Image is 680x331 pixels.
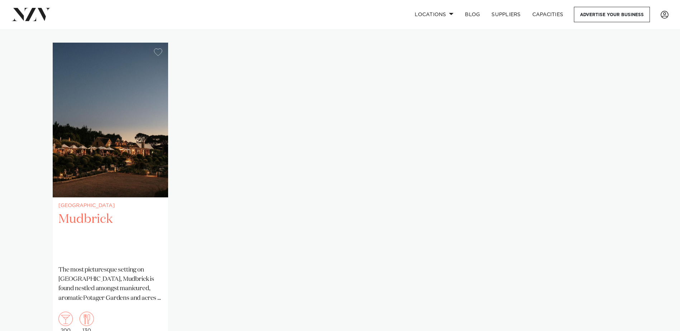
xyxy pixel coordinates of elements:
[486,7,526,22] a: SUPPLIERS
[58,265,162,303] p: The most picturesque setting on [GEOGRAPHIC_DATA], Mudbrick is found nestled amongst manicured, a...
[58,203,162,208] small: [GEOGRAPHIC_DATA]
[409,7,459,22] a: Locations
[58,312,73,326] img: cocktail.png
[527,7,569,22] a: Capacities
[459,7,486,22] a: BLOG
[58,211,162,260] h2: Mudbrick
[11,8,51,21] img: nzv-logo.png
[80,312,94,326] img: dining.png
[574,7,650,22] a: Advertise your business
